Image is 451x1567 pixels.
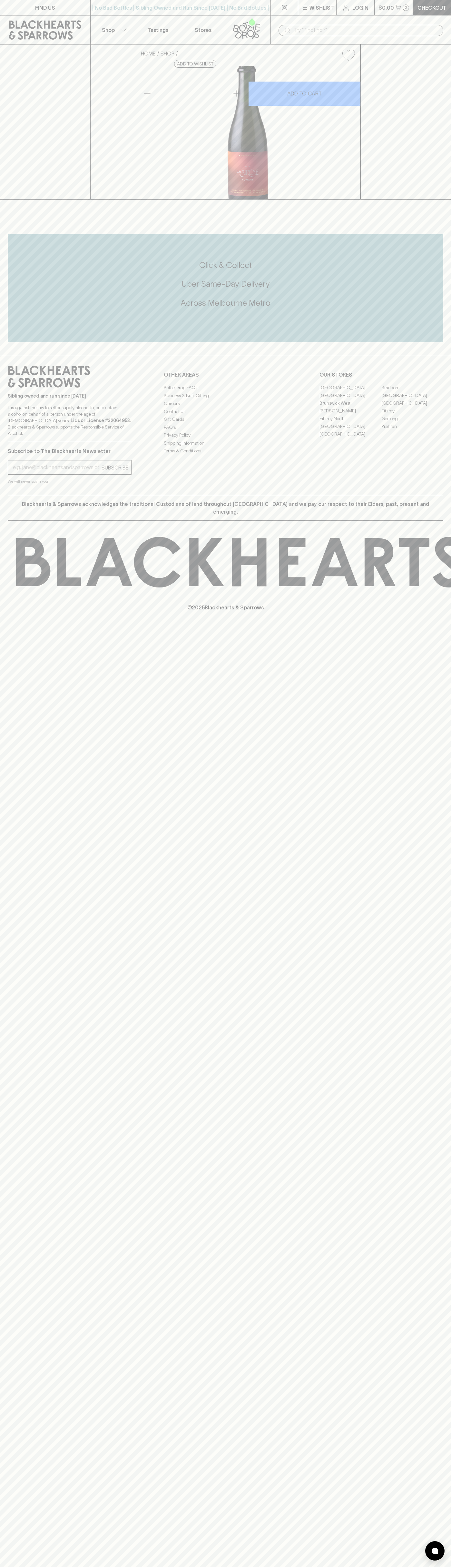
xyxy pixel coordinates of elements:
[141,51,156,56] a: HOME
[164,416,288,423] a: Gift Cards
[417,4,446,12] p: Checkout
[91,15,136,44] button: Shop
[174,60,216,68] button: Add to wishlist
[405,6,407,9] p: 0
[352,4,368,12] p: Login
[164,447,288,455] a: Terms & Conditions
[102,464,129,471] p: SUBSCRIBE
[164,384,288,392] a: Bottle Drop FAQ's
[164,400,288,408] a: Careers
[135,15,181,44] a: Tastings
[381,407,443,415] a: Fitzroy
[181,15,226,44] a: Stores
[432,1548,438,1554] img: bubble-icon
[164,431,288,439] a: Privacy Policy
[319,407,381,415] a: [PERSON_NAME]
[99,460,131,474] button: SUBSCRIBE
[35,4,55,12] p: FIND US
[319,371,443,379] p: OUR STORES
[164,371,288,379] p: OTHER AREAS
[136,66,360,199] img: 40755.png
[319,415,381,422] a: Fitzroy North
[381,399,443,407] a: [GEOGRAPHIC_DATA]
[340,47,358,64] button: Add to wishlist
[378,4,394,12] p: $0.00
[13,500,438,516] p: Blackhearts & Sparrows acknowledges the traditional Custodians of land throughout [GEOGRAPHIC_DAT...
[164,439,288,447] a: Shipping Information
[195,26,211,34] p: Stores
[381,391,443,399] a: [GEOGRAPHIC_DATA]
[381,415,443,422] a: Geelong
[381,384,443,391] a: Braddon
[8,234,443,342] div: Call to action block
[319,430,381,438] a: [GEOGRAPHIC_DATA]
[71,418,130,423] strong: Liquor License #32064953
[8,404,132,437] p: It is against the law to sell or supply alcohol to, or to obtain alcohol on behalf of a person un...
[8,393,132,399] p: Sibling owned and run since [DATE]
[8,478,132,485] p: We will never spam you
[164,392,288,399] a: Business & Bulk Gifting
[287,90,322,97] p: ADD TO CART
[249,82,360,106] button: ADD TO CART
[319,422,381,430] a: [GEOGRAPHIC_DATA]
[319,391,381,399] a: [GEOGRAPHIC_DATA]
[164,423,288,431] a: FAQ's
[148,26,168,34] p: Tastings
[8,260,443,271] h5: Click & Collect
[319,384,381,391] a: [GEOGRAPHIC_DATA]
[13,462,99,473] input: e.g. jane@blackheartsandsparrows.com.au
[381,422,443,430] a: Prahran
[102,26,115,34] p: Shop
[8,298,443,308] h5: Across Melbourne Metro
[294,25,438,35] input: Try "Pinot noir"
[164,408,288,415] a: Contact Us
[309,4,334,12] p: Wishlist
[319,399,381,407] a: Brunswick West
[8,447,132,455] p: Subscribe to The Blackhearts Newsletter
[8,279,443,289] h5: Uber Same-Day Delivery
[161,51,174,56] a: SHOP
